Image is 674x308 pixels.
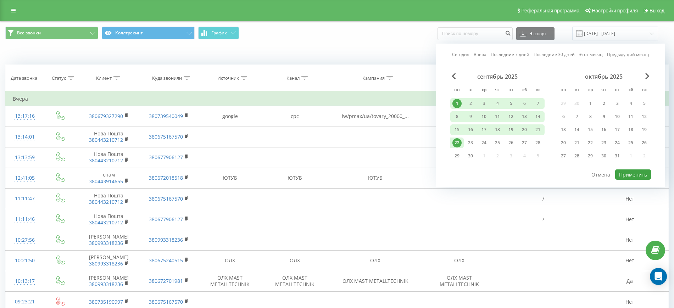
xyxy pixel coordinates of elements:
button: Применить [615,169,651,180]
div: сб 13 сент. 2025 г. [518,111,531,122]
div: пн 8 сент. 2025 г. [450,111,464,122]
div: 30 [466,151,475,161]
div: вс 19 окт. 2025 г. [637,124,651,135]
span: Next Month [645,73,650,79]
a: 380672018518 [149,174,183,181]
a: 380993318236 [89,260,123,267]
div: 23 [599,138,608,147]
div: 9 [599,112,608,121]
div: ср 3 сент. 2025 г. [477,98,491,109]
div: чт 2 окт. 2025 г. [597,98,611,109]
div: вт 23 сент. 2025 г. [464,138,477,148]
a: Сегодня [452,51,469,58]
div: ср 29 окт. 2025 г. [584,151,597,161]
div: пн 1 сент. 2025 г. [450,98,464,109]
div: чт 11 сент. 2025 г. [491,111,504,122]
a: 380675167570 [149,298,183,305]
td: ОЛХ MAST METALLTECHNIK [262,271,327,291]
div: 5 [506,99,516,108]
div: 17 [479,125,489,134]
div: 7 [533,99,542,108]
div: вс 26 окт. 2025 г. [637,138,651,148]
div: 11:11:47 [13,192,37,206]
a: 380675167570 [149,195,183,202]
div: 8 [586,112,595,121]
div: 15 [452,125,462,134]
div: вт 16 сент. 2025 г. [464,124,477,135]
td: ОЛХ MAST METALLTECHNIK [197,271,262,291]
div: 24 [613,138,622,147]
div: 13:17:16 [13,109,37,123]
td: Да [591,271,668,291]
div: вс 5 окт. 2025 г. [637,98,651,109]
div: пн 13 окт. 2025 г. [557,124,570,135]
div: 1 [452,99,462,108]
div: вт 14 окт. 2025 г. [570,124,584,135]
div: 12:41:05 [13,171,37,185]
div: 27 [559,151,568,161]
div: 26 [640,138,649,147]
div: вт 9 сент. 2025 г. [464,111,477,122]
div: пт 19 сент. 2025 г. [504,124,518,135]
abbr: четверг [598,85,609,96]
td: / [495,189,591,209]
a: 380677906127 [149,154,183,161]
td: Нова Пошта [78,209,140,230]
a: 380443210712 [89,198,123,205]
div: 13:14:01 [13,130,37,144]
div: 12 [506,112,516,121]
div: октябрь 2025 [557,73,651,80]
abbr: среда [585,85,596,96]
div: 16 [466,125,475,134]
div: 1 [586,99,595,108]
div: 31 [613,151,622,161]
a: 380739540049 [149,113,183,119]
td: Нова Пошта [78,189,140,209]
div: 16 [599,125,608,134]
abbr: понедельник [452,85,462,96]
div: Open Intercom Messenger [650,268,667,285]
abbr: четверг [492,85,503,96]
div: ср 8 окт. 2025 г. [584,111,597,122]
abbr: пятница [506,85,516,96]
a: 380443210712 [89,157,123,164]
a: 380675240515 [149,257,183,264]
div: пт 5 сент. 2025 г. [504,98,518,109]
div: 18 [493,125,502,134]
div: пн 15 сент. 2025 г. [450,124,464,135]
div: Статус [52,75,66,81]
div: пн 20 окт. 2025 г. [557,138,570,148]
div: пт 17 окт. 2025 г. [611,124,624,135]
a: 380443210712 [89,219,123,226]
div: 7 [572,112,581,121]
span: Выход [650,8,664,13]
abbr: суббота [519,85,530,96]
div: чт 9 окт. 2025 г. [597,111,611,122]
div: 22 [586,138,595,147]
button: Экспорт [516,27,555,40]
div: 11 [493,112,502,121]
div: сб 11 окт. 2025 г. [624,111,637,122]
div: 28 [533,138,542,147]
div: 5 [640,99,649,108]
div: вт 2 сент. 2025 г. [464,98,477,109]
div: 10 [479,112,489,121]
div: пт 31 окт. 2025 г. [611,151,624,161]
a: 380443914655 [89,178,123,185]
a: 380993318236 [89,240,123,246]
div: чт 25 сент. 2025 г. [491,138,504,148]
div: Источник [217,75,239,81]
a: 380675167570 [149,133,183,140]
div: 23 [466,138,475,147]
div: пт 12 сент. 2025 г. [504,111,518,122]
div: 13:13:59 [13,151,37,164]
div: 3 [613,99,622,108]
abbr: воскресенье [533,85,543,96]
td: Нова Пошта [78,127,140,147]
div: 2 [599,99,608,108]
div: 10:21:50 [13,254,37,268]
div: 3 [479,99,489,108]
div: чт 18 сент. 2025 г. [491,124,504,135]
td: (not provided) [423,106,495,127]
div: 25 [626,138,635,147]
